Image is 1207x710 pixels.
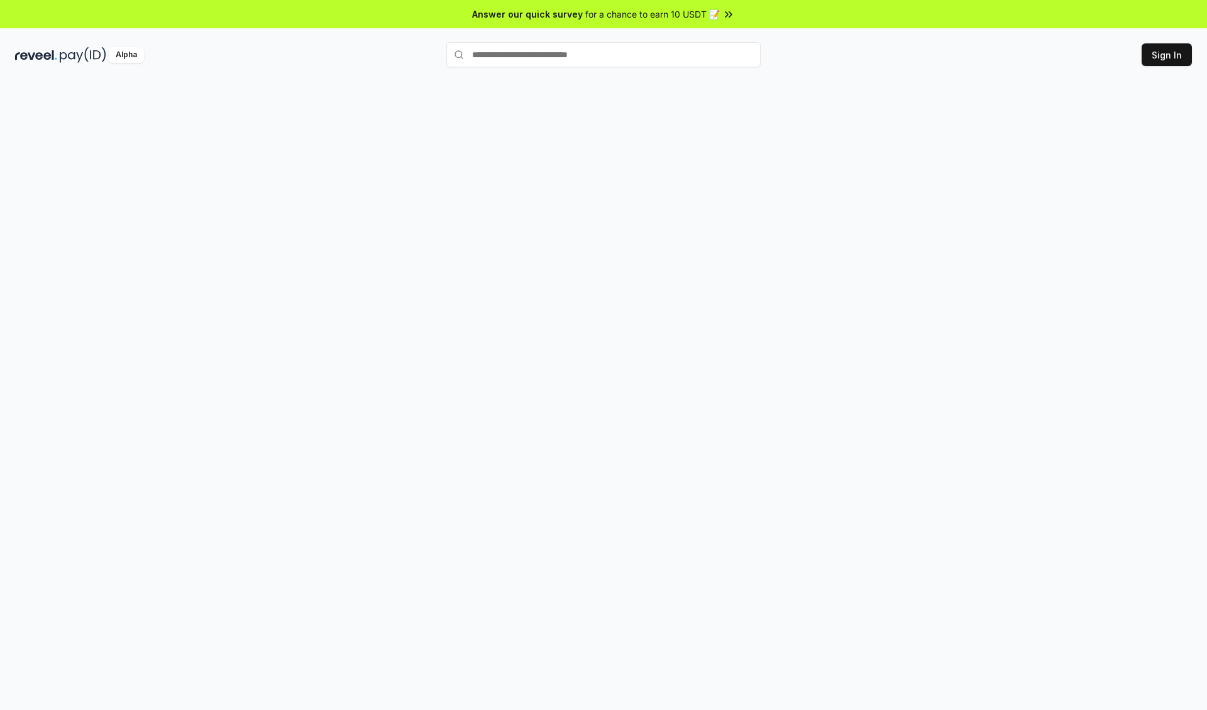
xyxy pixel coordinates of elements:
img: pay_id [60,47,106,63]
span: Answer our quick survey [472,8,583,21]
button: Sign In [1142,43,1192,66]
span: for a chance to earn 10 USDT 📝 [585,8,720,21]
div: Alpha [109,47,144,63]
img: reveel_dark [15,47,57,63]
